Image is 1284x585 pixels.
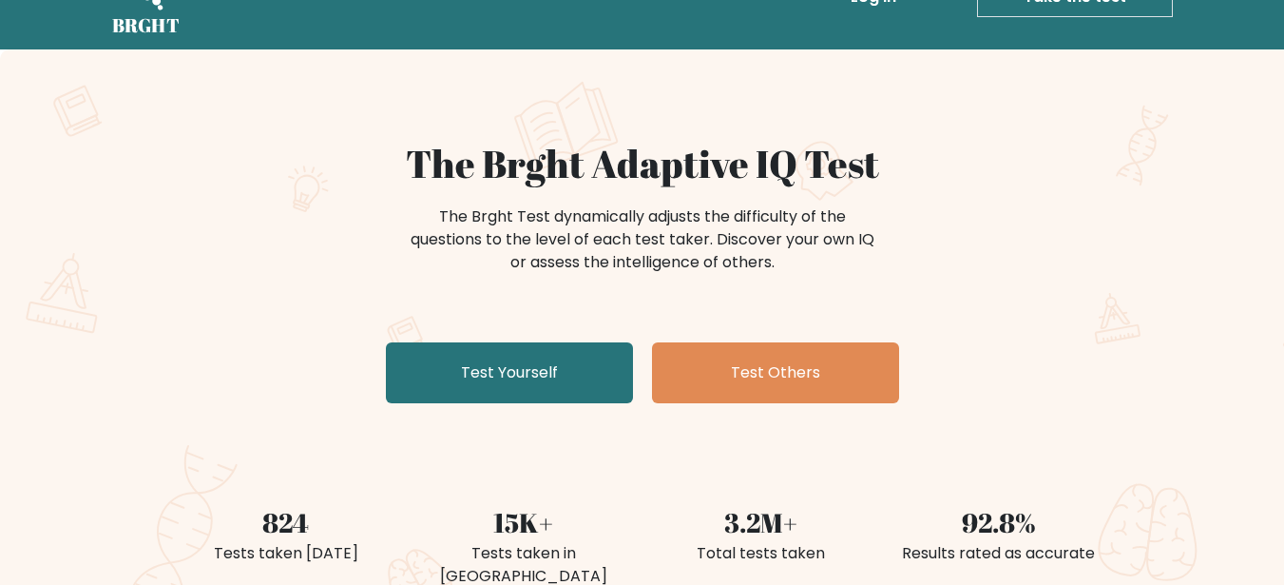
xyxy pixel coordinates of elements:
div: Results rated as accurate [891,542,1106,565]
div: 15K+ [416,502,631,542]
h5: BRGHT [112,14,181,37]
a: Test Others [652,342,899,403]
h1: The Brght Adaptive IQ Test [179,141,1106,186]
div: Tests taken [DATE] [179,542,393,565]
div: 92.8% [891,502,1106,542]
div: 824 [179,502,393,542]
div: 3.2M+ [654,502,869,542]
div: The Brght Test dynamically adjusts the difficulty of the questions to the level of each test take... [405,205,880,274]
div: Total tests taken [654,542,869,565]
a: Test Yourself [386,342,633,403]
